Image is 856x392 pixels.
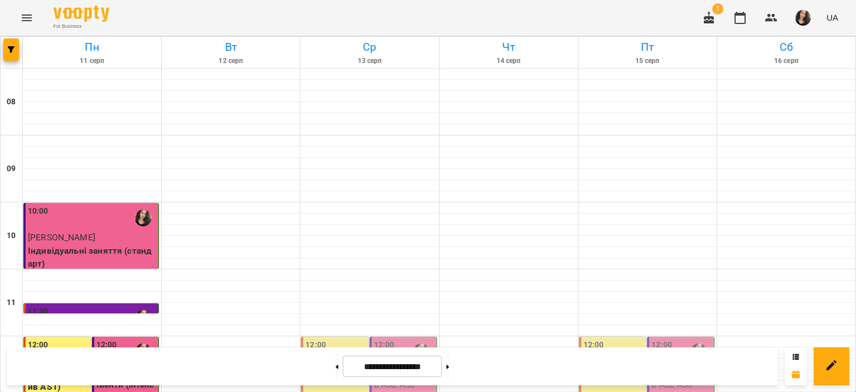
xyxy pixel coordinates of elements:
h6: 11 серп [25,56,159,66]
span: UA [826,12,838,23]
label: 12:00 [651,339,672,351]
label: 12:00 [28,339,48,351]
button: Menu [13,4,40,31]
label: 12:00 [583,339,604,351]
h6: 11 [7,297,16,309]
h6: 12 серп [163,56,298,66]
label: 12:00 [374,339,395,351]
h6: Пн [25,38,159,56]
p: Індивідуальні заняття (стандарт) [28,244,156,270]
span: 1 [712,3,723,14]
label: 12:00 [96,339,117,351]
label: 10:00 [28,205,48,217]
button: UA [822,7,843,28]
h6: Ср [302,38,437,56]
label: 11:30 [28,306,48,318]
img: af1f68b2e62f557a8ede8df23d2b6d50.jpg [795,10,811,26]
h6: 15 серп [580,56,715,66]
h6: Сб [719,38,854,56]
img: Самчук Анастасія Олександрівна [135,310,152,327]
label: 12:00 [305,339,326,351]
h6: Чт [441,38,576,56]
h6: Пт [580,38,715,56]
span: [PERSON_NAME] [28,232,95,243]
h6: 08 [7,96,16,108]
img: Самчук Анастасія Олександрівна [135,210,152,226]
h6: 13 серп [302,56,437,66]
img: Voopty Logo [53,6,109,22]
h6: 14 серп [441,56,576,66]
h6: 10 [7,230,16,242]
span: For Business [53,23,109,30]
h6: 16 серп [719,56,854,66]
h6: 09 [7,163,16,175]
h6: Вт [163,38,298,56]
